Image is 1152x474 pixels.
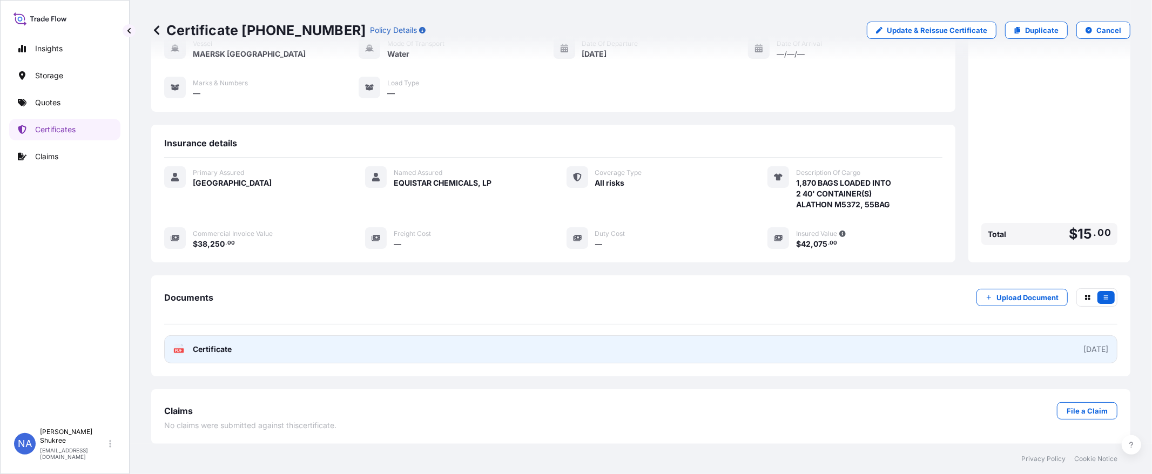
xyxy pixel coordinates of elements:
span: Coverage Type [595,168,642,177]
p: Certificate [PHONE_NUMBER] [151,22,366,39]
span: Named Assured [394,168,442,177]
span: Freight Cost [394,229,431,238]
span: Marks & Numbers [193,79,248,87]
p: Policy Details [370,25,417,36]
span: 15 [1077,227,1092,241]
a: Update & Reissue Certificate [867,22,996,39]
button: Upload Document [976,289,1068,306]
button: Cancel [1076,22,1130,39]
span: 250 [210,240,225,248]
span: — [394,239,401,249]
span: Insured Value [796,229,837,238]
span: Primary Assured [193,168,244,177]
p: [PERSON_NAME] Shukree [40,428,107,445]
span: Commercial Invoice Value [193,229,273,238]
p: Quotes [35,97,60,108]
span: 1,870 BAGS LOADED INTO 2 40' CONTAINER(S) ALATHON M5372, 55BAG [796,178,891,210]
p: Storage [35,70,63,81]
span: 00 [830,241,838,245]
p: Cancel [1096,25,1121,36]
a: File a Claim [1057,402,1117,419]
span: 075 [813,240,827,248]
text: PDF [176,349,183,353]
span: NA [18,438,32,449]
a: Duplicate [1005,22,1068,39]
span: — [193,88,200,99]
span: Total [988,229,1006,240]
span: — [387,88,395,99]
p: Upload Document [996,292,1059,303]
a: Cookie Notice [1074,455,1117,463]
a: Quotes [9,92,120,113]
span: Certificate [193,344,232,355]
span: . [828,241,830,245]
a: Certificates [9,119,120,140]
span: [GEOGRAPHIC_DATA] [193,178,272,188]
a: PDFCertificate[DATE] [164,335,1117,363]
p: Certificates [35,124,76,135]
p: Duplicate [1025,25,1059,36]
span: 00 [227,241,235,245]
span: 42 [801,240,811,248]
span: $ [193,240,198,248]
span: Insurance details [164,138,237,148]
span: Description Of Cargo [796,168,860,177]
p: Update & Reissue Certificate [887,25,987,36]
span: Duty Cost [595,229,625,238]
span: . [1094,229,1097,236]
p: Insights [35,43,63,54]
span: All risks [595,178,625,188]
span: $ [796,240,801,248]
span: No claims were submitted against this certificate . [164,420,336,431]
span: . [225,241,227,245]
p: [EMAIL_ADDRESS][DOMAIN_NAME] [40,447,107,460]
span: EQUISTAR CHEMICALS, LP [394,178,491,188]
span: Load Type [387,79,419,87]
div: [DATE] [1083,344,1108,355]
span: 00 [1098,229,1111,236]
span: , [811,240,813,248]
a: Privacy Policy [1021,455,1066,463]
span: 38 [198,240,207,248]
a: Storage [9,65,120,86]
span: , [207,240,210,248]
p: Claims [35,151,58,162]
span: $ [1069,227,1077,241]
p: File a Claim [1067,405,1108,416]
span: — [595,239,603,249]
span: Claims [164,405,193,416]
a: Insights [9,38,120,59]
span: Documents [164,292,213,303]
a: Claims [9,146,120,167]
